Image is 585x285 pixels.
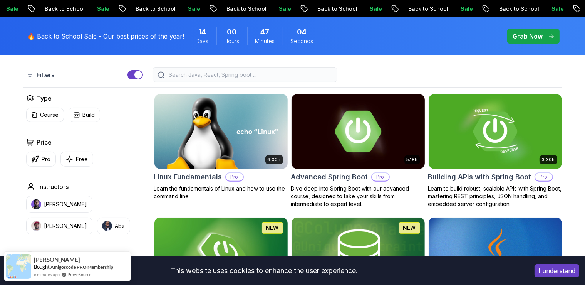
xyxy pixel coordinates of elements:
a: Linux Fundamentals card6.00hLinux FundamentalsProLearn the fundamentals of Linux and how to use t... [154,94,288,200]
span: Bought [34,264,50,270]
img: instructor img [31,199,41,209]
p: Learn the fundamentals of Linux and how to use the command line [154,185,288,200]
p: Dive deep into Spring Boot with our advanced course, designed to take your skills from intermedia... [291,185,425,208]
p: Pro [535,173,552,181]
h2: Linux Fundamentals [154,172,222,182]
span: Minutes [255,37,275,45]
div: This website uses cookies to enhance the user experience. [6,262,523,279]
button: Free [60,152,93,167]
p: [PERSON_NAME] [44,201,87,208]
p: 6.00h [268,157,281,163]
p: Back to School [194,5,246,13]
p: NEW [403,224,416,232]
span: Hours [225,37,240,45]
a: Advanced Spring Boot card5.18hAdvanced Spring BootProDive deep into Spring Boot with our advanced... [291,94,425,208]
p: [PERSON_NAME] [44,222,87,230]
input: Search Java, React, Spring boot ... [168,71,332,79]
p: Sale [428,5,453,13]
p: Pro [42,155,51,163]
button: Pro [26,152,56,167]
p: Sale [246,5,271,13]
button: instructor img[PERSON_NAME] [26,196,92,213]
p: Pro [226,173,243,181]
img: Advanced Spring Boot card [288,92,428,170]
h2: Duration [37,250,61,259]
p: Sale [337,5,362,13]
h2: Instructors [39,182,69,191]
span: 0 Hours [227,27,237,37]
span: Days [196,37,209,45]
a: Building APIs with Spring Boot card3.30hBuilding APIs with Spring BootProLearn to build robust, s... [428,94,562,208]
p: Sale [519,5,544,13]
h2: Price [37,138,52,147]
h2: Building APIs with Spring Boot [428,172,531,182]
span: 6 minutes ago [34,271,60,278]
p: NEW [266,224,279,232]
span: 4 Seconds [297,27,307,37]
img: provesource social proof notification image [6,254,31,279]
a: Amigoscode PRO Membership [50,264,113,270]
p: Sale [65,5,89,13]
p: Grab Now [513,32,543,41]
img: instructor img [31,221,41,231]
span: Seconds [291,37,313,45]
a: ProveSource [67,271,91,278]
button: instructor imgAbz [97,218,130,234]
span: 14 Days [198,27,206,37]
p: Filters [37,70,55,79]
img: Linux Fundamentals card [154,94,288,169]
h2: Type [37,94,52,103]
h2: Advanced Spring Boot [291,172,368,182]
p: 🔥 Back to School Sale - Our best prices of the year! [28,32,184,41]
img: instructor img [102,221,112,231]
p: Course [40,111,59,119]
p: Learn to build robust, scalable APIs with Spring Boot, mastering REST principles, JSON handling, ... [428,185,562,208]
p: 5.18h [407,157,418,163]
img: Building APIs with Spring Boot card [429,94,562,169]
p: 3.30h [542,157,555,163]
p: Sale [156,5,180,13]
p: Abz [115,222,125,230]
button: instructor img[PERSON_NAME] [26,218,92,234]
p: Back to School [285,5,337,13]
p: Build [83,111,95,119]
p: Free [76,155,88,163]
p: Pro [372,173,389,181]
button: Build [69,108,100,122]
button: Accept cookies [535,264,579,277]
button: Course [26,108,64,122]
p: Back to School [103,5,156,13]
span: 47 Minutes [261,27,270,37]
p: Back to School [376,5,428,13]
p: Back to School [467,5,519,13]
p: Back to School [12,5,65,13]
span: [PERSON_NAME] [34,256,80,263]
